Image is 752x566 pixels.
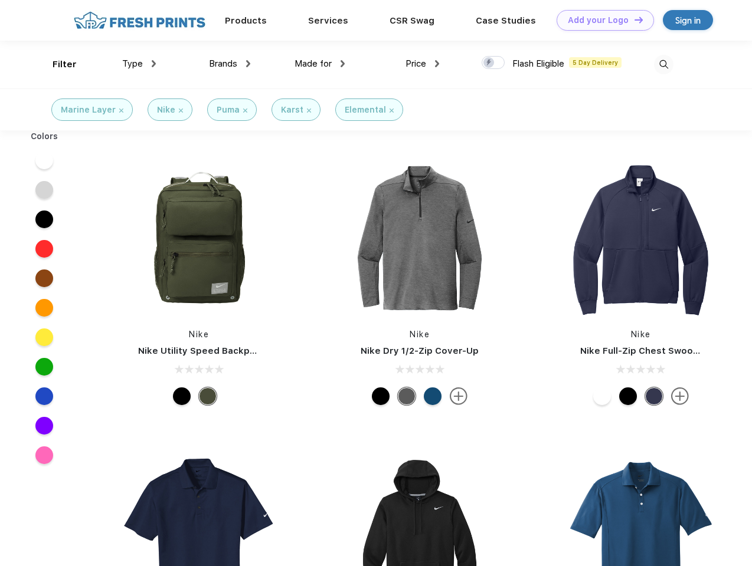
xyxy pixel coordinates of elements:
[569,57,622,68] span: 5 Day Delivery
[435,60,439,67] img: dropdown.png
[138,345,266,356] a: Nike Utility Speed Backpack
[675,14,701,27] div: Sign in
[308,15,348,26] a: Services
[295,58,332,69] span: Made for
[179,108,183,113] img: filter_cancel.svg
[654,55,673,74] img: desktop_search.svg
[173,387,191,405] div: Black
[119,108,123,113] img: filter_cancel.svg
[53,58,77,71] div: Filter
[152,60,156,67] img: dropdown.png
[61,104,116,116] div: Marine Layer
[199,387,217,405] div: Cargo Khaki
[593,387,611,405] div: White
[372,387,390,405] div: Black
[120,160,277,317] img: func=resize&h=266
[70,10,209,31] img: fo%20logo%202.webp
[341,60,345,67] img: dropdown.png
[424,387,442,405] div: Gym Blue
[307,108,311,113] img: filter_cancel.svg
[671,387,689,405] img: more.svg
[217,104,240,116] div: Puma
[663,10,713,30] a: Sign in
[22,130,67,143] div: Colors
[450,387,467,405] img: more.svg
[122,58,143,69] span: Type
[225,15,267,26] a: Products
[281,104,303,116] div: Karst
[406,58,426,69] span: Price
[246,60,250,67] img: dropdown.png
[580,345,737,356] a: Nike Full-Zip Chest Swoosh Jacket
[345,104,386,116] div: Elemental
[157,104,175,116] div: Nike
[243,108,247,113] img: filter_cancel.svg
[209,58,237,69] span: Brands
[645,387,663,405] div: Midnight Navy
[568,15,629,25] div: Add your Logo
[410,330,430,339] a: Nike
[631,330,651,339] a: Nike
[189,330,209,339] a: Nike
[512,58,564,69] span: Flash Eligible
[563,160,720,317] img: func=resize&h=266
[635,17,643,23] img: DT
[361,345,479,356] a: Nike Dry 1/2-Zip Cover-Up
[341,160,498,317] img: func=resize&h=266
[390,15,434,26] a: CSR Swag
[398,387,416,405] div: Black Heather
[619,387,637,405] div: Black
[390,108,394,113] img: filter_cancel.svg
